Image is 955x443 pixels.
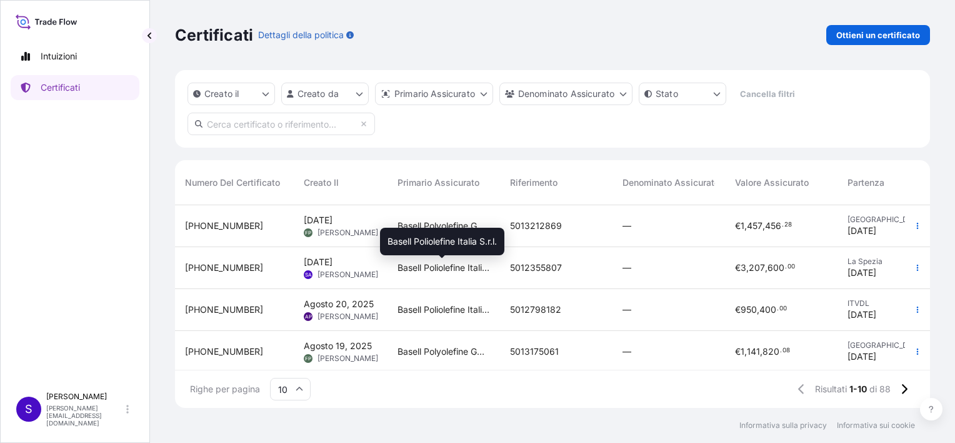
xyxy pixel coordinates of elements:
button: distributore Opzioni filtro [375,83,493,105]
span: 5012798182 [510,303,561,316]
p: Denominato Assicurato [518,88,614,100]
span: [PHONE_NUMBER] [185,262,263,274]
span: FP [305,227,311,239]
span: [PERSON_NAME] [317,228,378,238]
span: 400 [759,305,776,314]
span: ITVDL [847,298,921,308]
span: Basell Poliolefine Italia S.r.l. [397,262,490,274]
button: Cancella filtri [732,84,802,104]
span: [PERSON_NAME] [317,270,378,280]
span: [DATE] [847,225,876,237]
span: € [735,263,741,272]
span: La Spezia [847,257,921,267]
p: [PERSON_NAME] [46,392,124,402]
span: , [744,347,747,356]
span: [PERSON_NAME] [317,354,378,364]
p: Ottieni un certificato [836,29,920,41]
span: Basell Poliolefine Italia S.r.l. [387,235,497,248]
p: Creato il [204,88,239,100]
span: — [622,220,631,232]
span: FP [305,352,311,365]
span: S [25,403,32,415]
span: 141 [747,347,760,356]
span: — [622,262,631,274]
button: createdOn Opzioni di filtro [187,83,275,105]
span: . [782,223,784,227]
span: Basell Polyolefine GmbH [397,220,490,232]
span: AP [305,310,312,323]
span: 3 [741,263,746,272]
span: € [735,347,741,356]
span: , [757,305,759,314]
span: 950 [741,305,757,314]
button: createdByOpzioni di filtro [281,83,369,105]
span: 1 [741,221,744,230]
span: 00 [779,307,787,311]
span: 457 [747,221,762,230]
span: [GEOGRAPHIC_DATA] [847,340,921,350]
input: Cerca certificato o riferimento... [187,113,375,135]
p: [PERSON_NAME][EMAIL_ADDRESS][DOMAIN_NAME] [46,404,124,427]
span: Riferimento [510,176,557,189]
span: [PHONE_NUMBER] [185,345,263,358]
span: di 88 [869,383,891,395]
button: Opzioni del filtro certificateStatus [639,83,726,105]
span: [PERSON_NAME] [317,312,378,322]
span: , [765,263,767,272]
span: Creato il [304,176,339,189]
span: € [735,221,741,230]
span: [DATE] [847,308,876,321]
span: Risultati [815,383,847,395]
p: Certificati [41,81,80,94]
button: Sorta [282,175,297,190]
a: Informativa sulla privacy [739,420,827,430]
span: Basell Poliolefine Italia S.r.l. [397,303,490,316]
span: , [744,221,747,230]
p: Cancella filtri [740,88,795,100]
a: Ottieni un certificato [826,25,930,45]
span: 28 [784,223,792,227]
a: Informativa sui cookie [837,420,915,430]
span: Valore assicurato [735,176,809,189]
span: Denominato Assicurato [622,176,719,189]
span: Numero del certificato [185,176,280,189]
span: [DATE] [304,214,332,227]
span: , [762,221,765,230]
span: 5013175061 [510,345,559,358]
span: Agosto 20, 2025 [304,298,374,310]
span: 5012355807 [510,262,562,274]
span: Righe per pagina [190,383,260,395]
span: — [622,345,631,358]
span: [DATE] [304,256,332,268]
span: 00 [787,265,795,269]
span: . [777,307,779,311]
span: [DATE] [847,350,876,363]
p: Primario Assicurato [394,88,475,100]
span: . [785,265,787,269]
span: [PHONE_NUMBER] [185,220,263,232]
button: cargoOwner Opzioni di filtro [499,83,632,105]
span: 207 [749,263,765,272]
span: Agosto 19, 2025 [304,340,372,352]
p: Dettagli della politica [258,29,344,41]
span: € [735,305,741,314]
span: 456 [765,221,781,230]
span: [GEOGRAPHIC_DATA] [847,215,921,225]
span: 08 [782,349,790,353]
span: 600 [767,263,784,272]
span: , [746,263,749,272]
span: Primario Assicurato [397,176,479,189]
a: Intuizioni [11,44,139,69]
span: SA [305,268,312,281]
p: Creato da [297,88,339,100]
span: 5013212869 [510,220,562,232]
p: Intuizioni [41,50,77,63]
span: Partenza [847,176,884,189]
span: 1 [741,347,744,356]
a: Certificati [11,75,139,100]
span: [PHONE_NUMBER] [185,303,263,316]
p: Stato [656,88,678,100]
span: 820 [762,347,779,356]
